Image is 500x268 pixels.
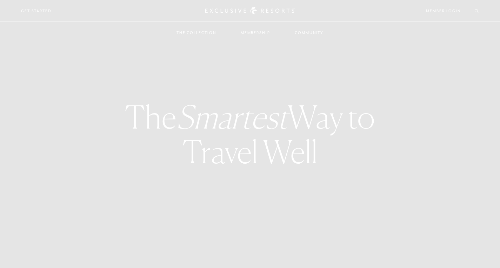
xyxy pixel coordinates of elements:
[176,98,288,136] em: Smartest
[426,8,461,14] a: Member Login
[21,8,52,14] a: Get Started
[176,98,375,171] strong: Way to Travel Well
[234,22,277,43] a: Membership
[288,22,331,43] a: Community
[169,22,223,43] a: The Collection
[100,99,400,169] h3: The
